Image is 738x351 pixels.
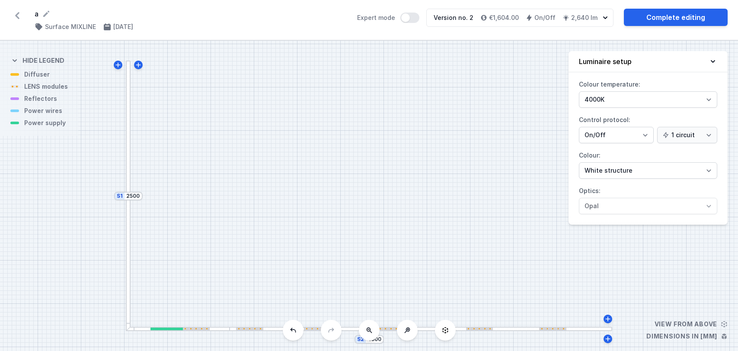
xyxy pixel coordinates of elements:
[126,193,140,200] input: Dimension [mm]
[35,9,347,19] form: a
[42,10,51,18] button: Rename project
[426,9,613,27] button: Version no. 2€1,604.00On/Off2,640 lm
[571,13,597,22] h4: 2,640 lm
[10,49,64,70] button: Hide legend
[579,162,717,179] select: Colour:
[579,113,717,143] label: Control protocol:
[579,91,717,108] select: Colour temperature:
[657,127,717,143] select: Control protocol:
[434,13,473,22] div: Version no. 2
[579,77,717,108] label: Colour temperature:
[45,23,96,31] h4: Surface MIXLINE
[569,51,728,72] button: Luminaire setup
[22,56,64,65] h4: Hide legend
[579,56,632,67] h4: Luminaire setup
[489,13,519,22] h4: €1,604.00
[579,184,717,214] label: Optics:
[113,23,133,31] h4: [DATE]
[579,148,717,179] label: Colour:
[579,198,717,214] select: Optics:
[624,9,728,26] a: Complete editing
[400,13,419,23] button: Expert mode
[357,13,419,23] label: Expert mode
[534,13,556,22] h4: On/Off
[579,127,654,143] select: Control protocol:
